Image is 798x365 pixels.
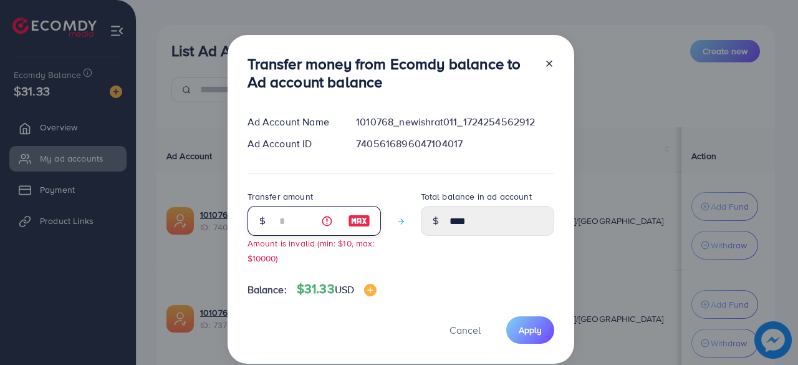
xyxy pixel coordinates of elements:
div: 7405616896047104017 [346,137,564,151]
div: 1010768_newishrat011_1724254562912 [346,115,564,129]
label: Transfer amount [248,190,313,203]
img: image [348,213,370,228]
span: Cancel [449,323,481,337]
small: Amount is invalid (min: $10, max: $10000) [248,237,375,263]
img: image [364,284,377,296]
div: Ad Account ID [238,137,347,151]
h3: Transfer money from Ecomdy balance to Ad account balance [248,55,534,91]
span: USD [335,283,354,296]
button: Cancel [434,316,496,343]
span: Apply [519,324,542,336]
label: Total balance in ad account [421,190,532,203]
div: Ad Account Name [238,115,347,129]
h4: $31.33 [297,281,377,297]
span: Balance: [248,283,287,297]
button: Apply [506,316,554,343]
